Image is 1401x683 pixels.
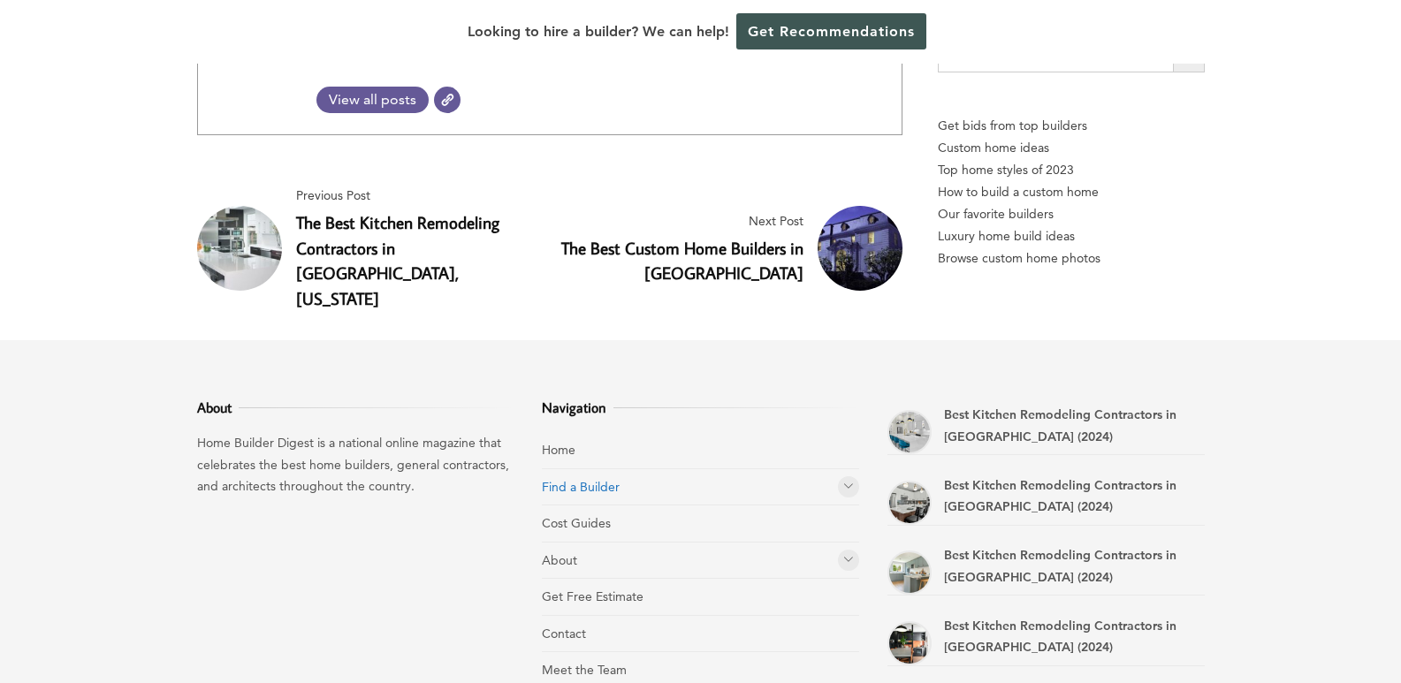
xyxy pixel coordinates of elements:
a: Home [542,442,575,458]
a: Cost Guides [542,515,611,531]
a: Contact [542,626,586,641]
a: Best Kitchen Remodeling Contractors in Boca Raton (2024) [887,481,932,525]
h3: About [197,397,514,418]
a: The Best Kitchen Remodeling Contractors in [GEOGRAPHIC_DATA], [US_STATE] [296,211,499,309]
a: View all posts [316,87,429,113]
h3: Navigation [542,397,859,418]
span: Previous Post [296,185,543,207]
iframe: Drift Widget Chat Controller [1062,556,1380,662]
a: Top home styles of 2023 [938,159,1205,181]
a: Best Kitchen Remodeling Contractors in [GEOGRAPHIC_DATA] (2024) [944,477,1176,515]
a: Best Kitchen Remodeling Contractors in Fort Lauderdale (2024) [887,621,932,665]
a: Our favorite builders [938,203,1205,225]
a: Best Kitchen Remodeling Contractors in [GEOGRAPHIC_DATA] (2024) [944,406,1176,444]
a: About [542,552,577,568]
a: Best Kitchen Remodeling Contractors in [GEOGRAPHIC_DATA] (2024) [944,618,1176,656]
span: Next Post [557,210,803,232]
a: Best Kitchen Remodeling Contractors in Miami Beach (2024) [887,550,932,595]
a: Meet the Team [542,662,627,678]
a: Find a Builder [542,479,620,495]
a: Best Kitchen Remodeling Contractors in [GEOGRAPHIC_DATA] (2024) [944,547,1176,585]
p: Home Builder Digest is a national online magazine that celebrates the best home builders, general... [197,432,514,497]
a: Website [434,87,461,113]
a: Get Recommendations [736,13,926,49]
a: Get Free Estimate [542,588,643,604]
a: Best Kitchen Remodeling Contractors in Coral Gables (2024) [887,410,932,454]
a: How to build a custom home [938,181,1205,203]
p: Get bids from top builders [938,115,1205,137]
a: Browse custom home photos [938,247,1205,269]
a: The Best Custom Home Builders in [GEOGRAPHIC_DATA] [561,237,803,285]
span: View all posts [316,91,429,108]
a: Luxury home build ideas [938,225,1205,247]
a: Custom home ideas [938,137,1205,159]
